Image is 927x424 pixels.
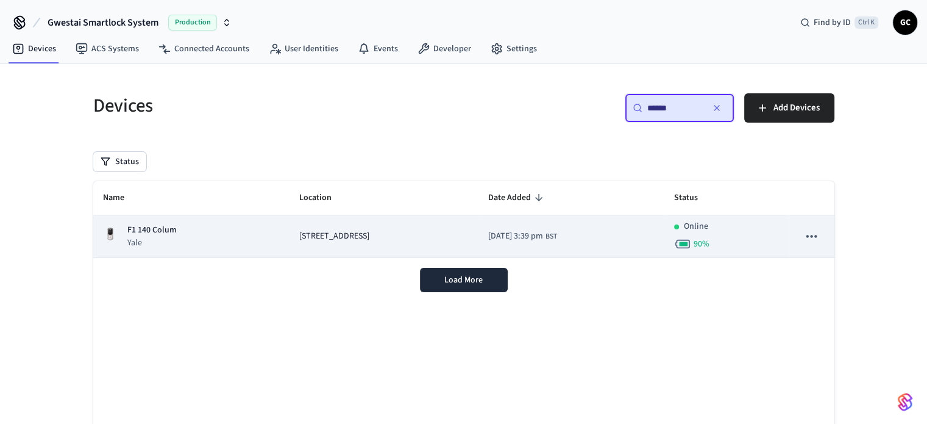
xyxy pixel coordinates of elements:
span: BST [545,231,557,242]
span: Ctrl K [854,16,878,29]
a: User Identities [259,38,348,60]
span: Name [103,189,140,207]
a: Connected Accounts [149,38,259,60]
span: Status [674,189,714,207]
h5: Devices [93,93,456,118]
img: SeamLogoGradient.69752ec5.svg [898,392,912,412]
span: Location [299,189,347,207]
span: Gwestai Smartlock System [48,15,158,30]
img: Yale Assure Touchscreen Wifi Smart Lock, Satin Nickel, Front [103,227,118,242]
a: ACS Systems [66,38,149,60]
span: Find by ID [814,16,851,29]
a: Settings [481,38,547,60]
span: 90 % [694,238,709,250]
a: Developer [408,38,481,60]
button: GC [893,10,917,35]
span: Load More [444,274,483,286]
span: Production [168,15,217,31]
button: Add Devices [744,93,834,123]
span: Date Added [488,189,547,207]
div: Europe/London [488,230,557,243]
a: Events [348,38,408,60]
table: sticky table [93,181,834,258]
span: Add Devices [773,100,820,116]
p: F1 140 Colum [127,224,177,237]
a: Devices [2,38,66,60]
button: Load More [420,268,508,292]
span: GC [894,12,916,34]
p: Yale [127,237,177,249]
p: Online [684,220,708,233]
span: [DATE] 3:39 pm [488,230,543,243]
span: [STREET_ADDRESS] [299,230,369,243]
button: Status [93,152,146,171]
div: Find by IDCtrl K [790,12,888,34]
